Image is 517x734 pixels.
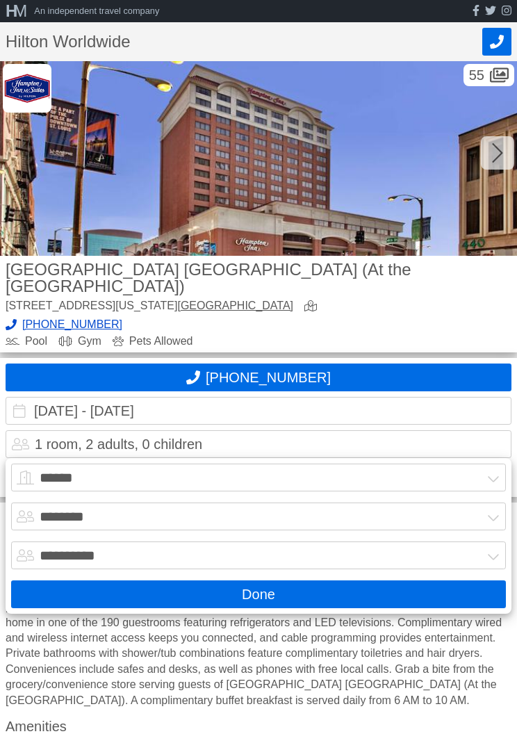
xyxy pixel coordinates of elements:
[11,580,506,608] button: Done
[6,261,511,295] h2: [GEOGRAPHIC_DATA] [GEOGRAPHIC_DATA] (At the [GEOGRAPHIC_DATA])
[113,336,193,347] div: Pets Allowed
[473,5,479,18] a: facebook
[482,28,511,56] button: Call
[35,437,202,451] div: 1 room, 2 adults, 0 children
[304,300,322,313] a: view map
[22,319,122,330] span: [PHONE_NUMBER]
[6,364,511,391] button: Call
[6,553,511,708] div: Near [GEOGRAPHIC_DATA] With a stay at [GEOGRAPHIC_DATA] [GEOGRAPHIC_DATA] (At the [GEOGRAPHIC_DAT...
[6,336,47,347] div: Pool
[11,541,506,569] select: Children
[177,300,293,311] a: [GEOGRAPHIC_DATA]
[6,719,511,733] h3: Amenities
[502,5,511,18] a: instagram
[206,370,331,386] span: [PHONE_NUMBER]
[6,1,13,20] span: H
[6,33,482,50] h1: Hilton Worldwide
[485,5,496,18] a: twitter
[6,397,511,425] input: Choose Dates
[463,64,514,86] div: 55
[13,1,23,20] span: M
[6,3,34,19] a: HM
[11,464,506,491] select: Rooms
[58,336,101,347] div: Gym
[3,64,51,113] img: Hilton Worldwide
[11,503,506,530] select: Adults
[34,7,159,16] div: An independent travel company
[6,300,293,313] div: [STREET_ADDRESS][US_STATE]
